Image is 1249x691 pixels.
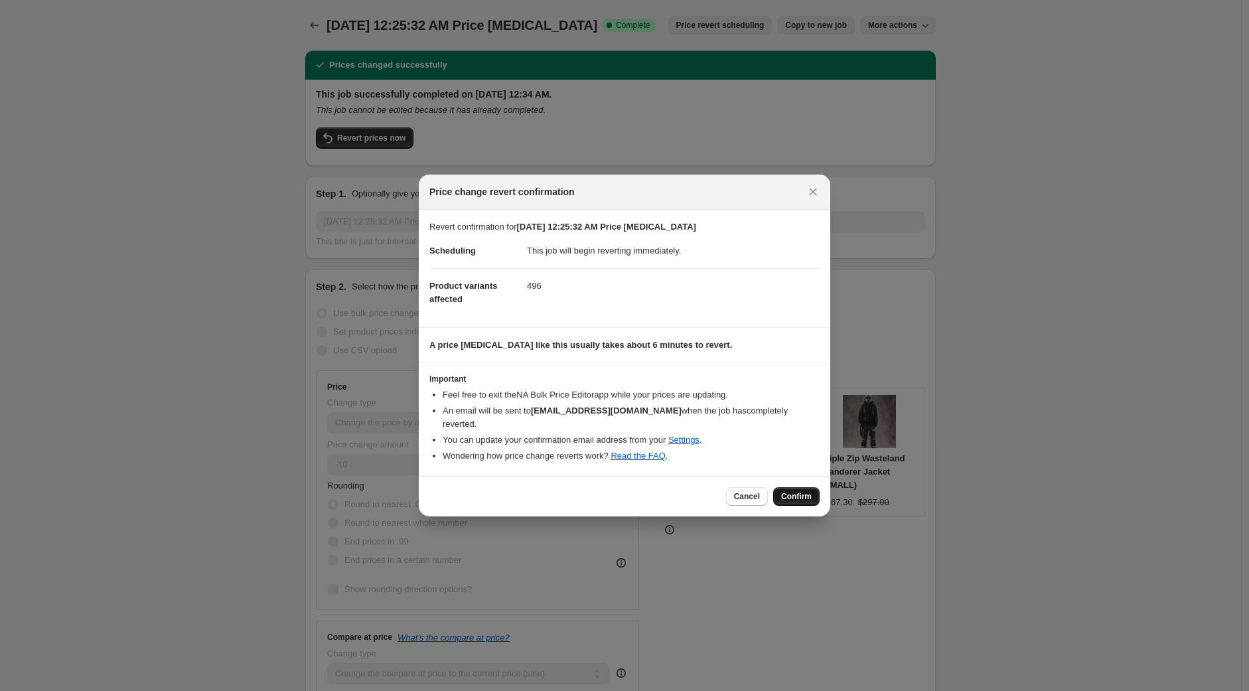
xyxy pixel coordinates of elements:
[429,374,820,384] h3: Important
[781,491,812,502] span: Confirm
[527,268,820,303] dd: 496
[531,406,682,416] b: [EMAIL_ADDRESS][DOMAIN_NAME]
[429,185,575,198] span: Price change revert confirmation
[429,246,476,256] span: Scheduling
[726,487,768,506] button: Cancel
[443,433,820,447] li: You can update your confirmation email address from your .
[443,388,820,402] li: Feel free to exit the NA Bulk Price Editor app while your prices are updating.
[443,404,820,431] li: An email will be sent to when the job has completely reverted .
[429,220,820,234] p: Revert confirmation for
[443,449,820,463] li: Wondering how price change reverts work? .
[734,491,760,502] span: Cancel
[429,281,498,304] span: Product variants affected
[611,451,665,461] a: Read the FAQ
[804,183,822,201] button: Close
[668,435,699,445] a: Settings
[527,234,820,268] dd: This job will begin reverting immediately.
[517,222,696,232] b: [DATE] 12:25:32 AM Price [MEDICAL_DATA]
[773,487,820,506] button: Confirm
[429,340,732,350] b: A price [MEDICAL_DATA] like this usually takes about 6 minutes to revert.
